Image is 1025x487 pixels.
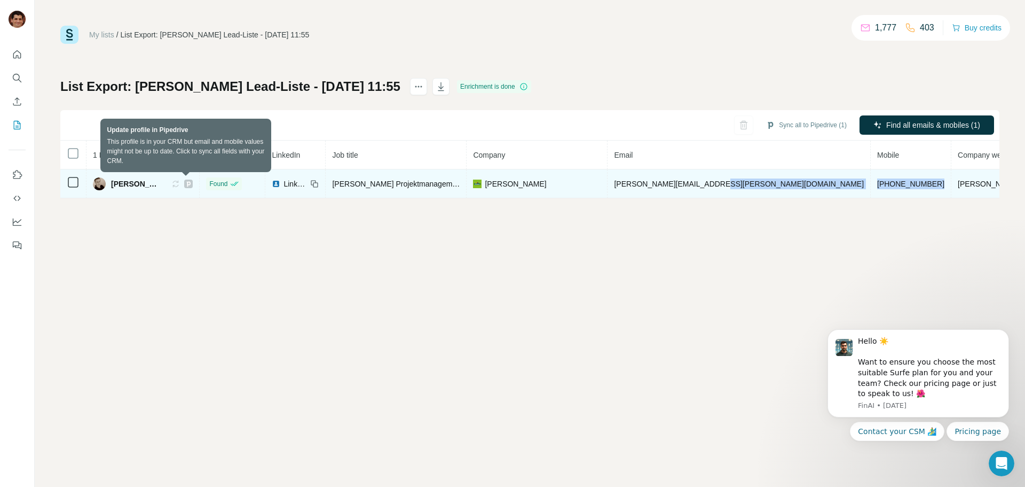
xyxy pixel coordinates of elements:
div: List Export: [PERSON_NAME] Lead-Liste - [DATE] 11:55 [121,29,310,40]
h1: List Export: [PERSON_NAME] Lead-Liste - [DATE] 11:55 [60,78,400,95]
span: [PERSON_NAME] Projektmanagement Bereich CPO [332,180,508,188]
img: Avatar [93,177,106,190]
span: Mobile [877,151,899,159]
img: Avatar [9,11,26,28]
button: Buy credits [952,20,1002,35]
span: 1 Profiles [93,151,124,159]
span: [PERSON_NAME] [485,179,546,189]
span: Email [614,151,633,159]
button: Sync all to Pipedrive (1) [759,117,854,133]
div: Enrichment is done [457,80,531,93]
span: Job title [332,151,358,159]
button: Quick start [9,45,26,64]
button: Enrich CSV [9,92,26,111]
img: company-logo [473,180,482,188]
span: LinkedIn [283,179,307,189]
span: Company website [958,151,1017,159]
iframe: Intercom notifications message [811,294,1025,458]
img: Surfe Logo [60,26,78,44]
p: 1,777 [875,21,896,34]
button: Find all emails & mobiles (1) [860,115,994,135]
button: Use Surfe on LinkedIn [9,165,26,184]
span: Status [206,151,227,159]
li: / [116,29,119,40]
span: Company [473,151,505,159]
button: Search [9,68,26,88]
span: Find all emails & mobiles (1) [886,120,980,130]
img: LinkedIn logo [272,180,280,188]
button: My lists [9,115,26,135]
span: [PHONE_NUMBER] [877,180,944,188]
button: Feedback [9,236,26,255]
button: Dashboard [9,212,26,231]
iframe: Intercom live chat [989,451,1014,476]
span: LinkedIn [272,151,300,159]
button: actions [410,78,427,95]
button: Use Surfe API [9,189,26,208]
span: Found [209,179,227,189]
span: [PERSON_NAME] [111,179,161,189]
span: [PERSON_NAME][EMAIL_ADDRESS][PERSON_NAME][DOMAIN_NAME] [614,180,864,188]
a: My lists [89,30,114,39]
p: 403 [920,21,934,34]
